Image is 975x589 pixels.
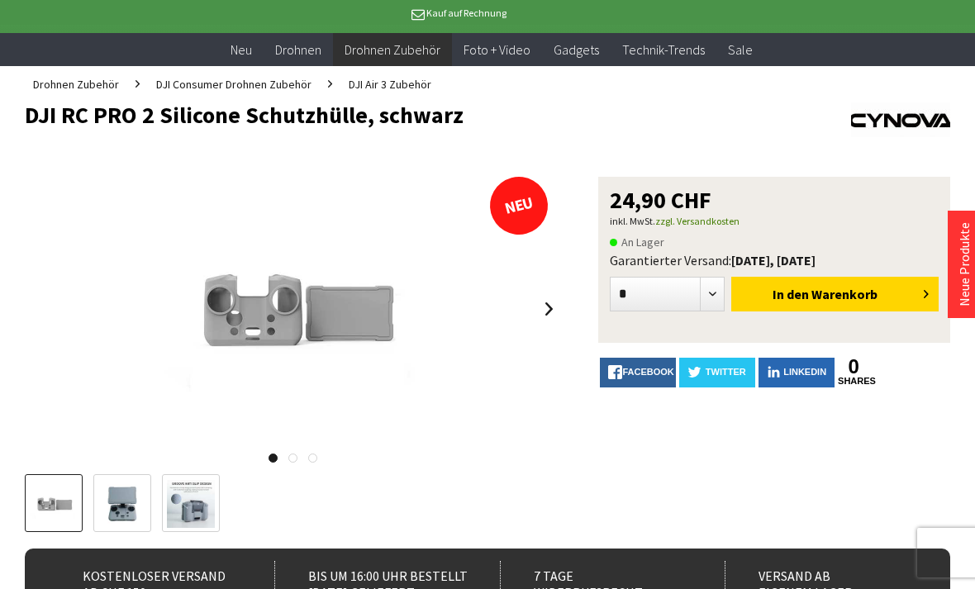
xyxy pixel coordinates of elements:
a: Neu [219,33,264,67]
span: LinkedIn [783,367,826,377]
a: Sale [716,33,764,67]
p: inkl. MwSt. [610,211,939,231]
a: Foto + Video [452,33,542,67]
span: Sale [728,41,753,58]
a: zzgl. Versandkosten [655,215,740,227]
a: Drohnen [264,33,333,67]
img: DJI RC PRO 2 Silicone Schutzhülle, schwarz [161,177,426,441]
h1: DJI RC PRO 2 Silicone Schutzhülle, schwarz [25,102,765,127]
b: [DATE], [DATE] [731,252,816,268]
a: Drohnen Zubehör [333,33,452,67]
span: Warenkorb [811,286,877,302]
a: shares [838,376,869,387]
a: Drohnen Zubehör [25,66,127,102]
span: Foto + Video [464,41,530,58]
a: DJI Air 3 Zubehör [340,66,440,102]
img: CYNOVA [851,102,950,137]
span: DJI Air 3 Zubehör [349,77,431,92]
span: Drohnen Zubehör [345,41,440,58]
a: Technik-Trends [611,33,716,67]
span: facebook [622,367,673,377]
a: 0 [838,358,869,376]
a: Neue Produkte [956,222,973,306]
a: twitter [679,358,755,387]
span: 24,90 CHF [610,188,711,211]
a: LinkedIn [759,358,835,387]
a: DJI Consumer Drohnen Zubehör [148,66,320,102]
span: In den [773,286,809,302]
span: Drohnen Zubehör [33,77,119,92]
div: Garantierter Versand: [610,252,939,268]
button: In den Warenkorb [731,277,938,311]
span: Gadgets [554,41,599,58]
span: twitter [706,367,746,377]
a: facebook [600,358,676,387]
img: Vorschau: DJI RC PRO 2 Silicone Schutzhülle, schwarz [30,480,78,528]
span: Neu [231,41,252,58]
span: An Lager [610,232,664,252]
span: Drohnen [275,41,321,58]
a: Gadgets [542,33,611,67]
span: DJI Consumer Drohnen Zubehör [156,77,312,92]
span: Technik-Trends [622,41,705,58]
